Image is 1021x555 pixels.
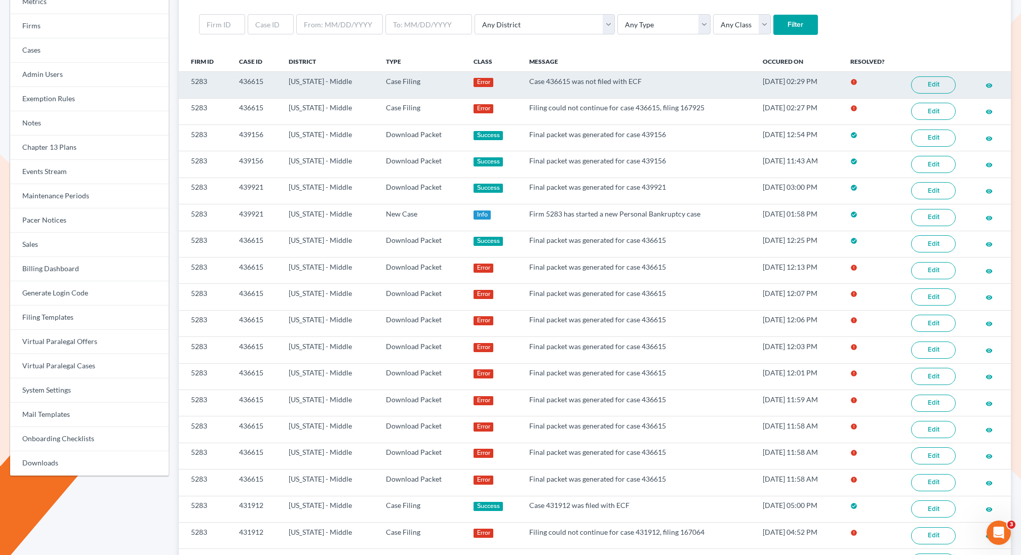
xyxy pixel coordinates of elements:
[521,178,755,204] td: Final packet was generated for case 439921
[179,257,231,283] td: 5283
[296,14,383,34] input: From: MM/DD/YYYY
[378,363,465,390] td: Download Packet
[378,337,465,363] td: Download Packet
[850,132,857,139] i: check_circle
[281,523,378,549] td: [US_STATE] - Middle
[179,523,231,549] td: 5283
[10,427,169,451] a: Onboarding Checklists
[179,72,231,98] td: 5283
[755,390,842,416] td: [DATE] 11:59 AM
[755,337,842,363] td: [DATE] 12:03 PM
[10,281,169,306] a: Generate Login Code
[755,443,842,469] td: [DATE] 11:58 AM
[911,368,956,385] a: Edit
[986,533,993,540] i: visibility
[378,469,465,496] td: Download Packet
[231,390,281,416] td: 436615
[281,310,378,336] td: [US_STATE] - Middle
[378,124,465,151] td: Download Packet
[474,316,493,325] div: Error
[850,290,857,297] i: error
[474,449,493,458] div: Error
[378,523,465,549] td: Case Filing
[521,496,755,522] td: Case 431912 was filed with ECF
[474,369,493,378] div: Error
[474,396,493,405] div: Error
[474,210,491,220] div: Info
[10,257,169,281] a: Billing Dashboard
[231,284,281,310] td: 436615
[986,451,993,460] a: visibility
[850,397,857,404] i: error
[521,72,755,98] td: Case 436615 was not filed with ECF
[281,72,378,98] td: [US_STATE] - Middle
[850,344,857,351] i: error
[231,363,281,390] td: 436615
[378,416,465,443] td: Download Packet
[378,98,465,124] td: Case Filing
[281,51,378,71] th: District
[911,527,956,544] a: Edit
[850,105,857,112] i: error
[986,213,993,222] a: visibility
[521,231,755,257] td: Final packet was generated for case 436615
[986,320,993,327] i: visibility
[521,151,755,178] td: Final packet was generated for case 439156
[986,134,993,142] a: visibility
[231,124,281,151] td: 439156
[10,354,169,378] a: Virtual Paralegal Cases
[521,390,755,416] td: Final packet was generated for case 436615
[281,496,378,522] td: [US_STATE] - Middle
[911,288,956,306] a: Edit
[521,257,755,283] td: Final packet was generated for case 436615
[850,264,857,271] i: error
[10,378,169,403] a: System Settings
[248,14,294,34] input: Case ID
[10,111,169,136] a: Notes
[10,451,169,476] a: Downloads
[281,469,378,496] td: [US_STATE] - Middle
[850,78,857,86] i: error
[911,235,956,252] a: Edit
[231,51,281,71] th: Case ID
[474,502,503,511] div: Success
[474,476,493,485] div: Error
[281,178,378,204] td: [US_STATE] - Middle
[378,151,465,178] td: Download Packet
[10,38,169,63] a: Cases
[179,231,231,257] td: 5283
[986,400,993,407] i: visibility
[986,453,993,460] i: visibility
[179,363,231,390] td: 5283
[911,209,956,226] a: Edit
[231,98,281,124] td: 436615
[378,496,465,522] td: Case Filing
[986,135,993,142] i: visibility
[179,98,231,124] td: 5283
[521,284,755,310] td: Final packet was generated for case 436615
[378,310,465,336] td: Download Packet
[986,188,993,195] i: visibility
[521,416,755,443] td: Final packet was generated for case 436615
[521,204,755,231] td: Firm 5283 has started a new Personal Bankruptcy case
[755,523,842,549] td: [DATE] 04:52 PM
[911,76,956,94] a: Edit
[850,449,857,456] i: error
[755,51,842,71] th: Occured On
[911,395,956,412] a: Edit
[10,136,169,160] a: Chapter 13 Plans
[378,257,465,283] td: Download Packet
[179,337,231,363] td: 5283
[474,78,493,87] div: Error
[755,231,842,257] td: [DATE] 12:25 PM
[179,124,231,151] td: 5283
[281,151,378,178] td: [US_STATE] - Middle
[474,343,493,352] div: Error
[179,390,231,416] td: 5283
[281,231,378,257] td: [US_STATE] - Middle
[179,310,231,336] td: 5283
[986,292,993,301] a: visibility
[850,502,857,509] i: check_circle
[10,184,169,208] a: Maintenance Periods
[986,80,993,89] a: visibility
